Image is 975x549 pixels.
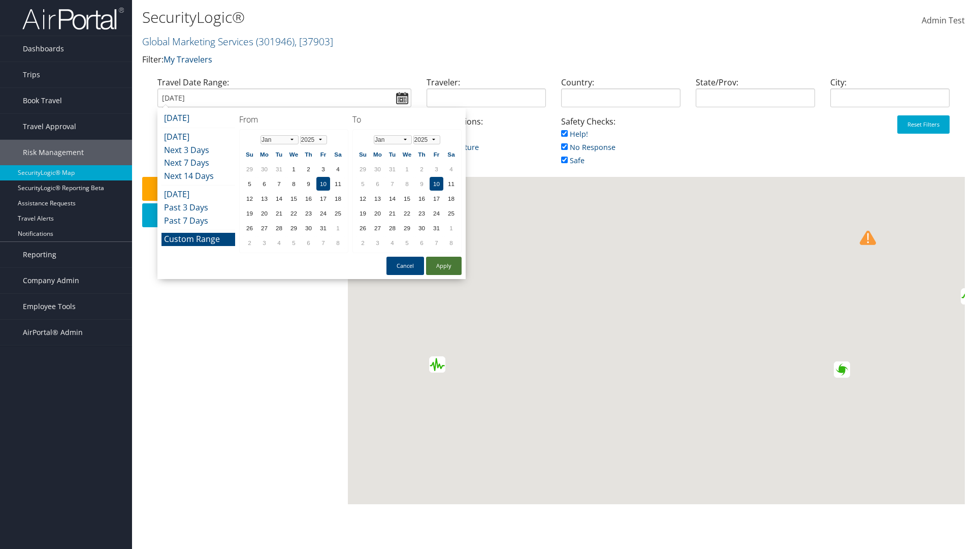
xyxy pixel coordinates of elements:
td: 5 [287,236,301,250]
a: No Response [561,142,615,152]
li: Past 7 Days [161,215,235,228]
th: Sa [331,147,345,161]
td: 11 [444,177,458,191]
td: 4 [331,162,345,176]
a: Safe [561,156,584,165]
div: Green earthquake alert (Magnitude 4.9M, Depth:10km) in Peru 10/09/2025 18:52 UTC, 140 thousand in... [429,356,445,373]
h4: To [352,114,462,125]
td: 30 [302,221,315,235]
td: 23 [302,206,315,220]
th: Fr [430,147,443,161]
td: 29 [243,162,256,176]
td: 28 [272,221,286,235]
td: 29 [356,162,370,176]
td: 6 [415,236,429,250]
td: 30 [257,162,271,176]
td: 26 [243,221,256,235]
p: Filter: [142,53,691,67]
div: Green alert for tropical cyclone BLOSSOM-26. Population affected by Category 1 (120 km/h) wind sp... [834,361,850,378]
span: AirPortal® Admin [23,320,83,345]
td: 6 [371,177,384,191]
td: 10 [430,177,443,191]
th: Fr [316,147,330,161]
td: 31 [385,162,399,176]
th: Tu [272,147,286,161]
li: Custom Range [161,233,235,246]
td: 4 [444,162,458,176]
td: 19 [356,206,370,220]
th: Mo [257,147,271,161]
td: 18 [331,192,345,205]
td: 27 [371,221,384,235]
td: 6 [257,177,271,191]
td: 25 [444,206,458,220]
td: 3 [316,162,330,176]
td: 8 [287,177,301,191]
td: 27 [257,221,271,235]
td: 4 [385,236,399,250]
span: Dashboards [23,36,64,62]
td: 16 [302,192,315,205]
div: City: [823,76,957,115]
td: 31 [316,221,330,235]
td: 31 [430,221,443,235]
span: Employee Tools [23,294,76,319]
td: 1 [444,221,458,235]
button: Cancel [386,257,424,275]
td: 20 [257,206,271,220]
td: 18 [444,192,458,205]
th: Tu [385,147,399,161]
td: 9 [415,177,429,191]
td: 14 [385,192,399,205]
td: 7 [430,236,443,250]
td: 15 [400,192,414,205]
th: We [287,147,301,161]
th: We [400,147,414,161]
td: 28 [385,221,399,235]
span: Trips [23,62,40,87]
td: 19 [243,206,256,220]
td: 20 [371,206,384,220]
td: 13 [371,192,384,205]
td: 2 [356,236,370,250]
td: 3 [257,236,271,250]
td: 24 [430,206,443,220]
li: Next 7 Days [161,157,235,170]
td: 21 [385,206,399,220]
td: 7 [316,236,330,250]
button: Safety Check [142,177,343,201]
th: Sa [444,147,458,161]
td: 2 [302,162,315,176]
div: Safety Checks: [554,115,688,177]
span: Reporting [23,242,56,267]
td: 23 [415,206,429,220]
td: 29 [400,221,414,235]
span: , [ 37903 ] [295,35,333,48]
td: 25 [331,206,345,220]
td: 2 [243,236,256,250]
td: 8 [331,236,345,250]
h1: SecurityLogic® [142,7,691,28]
td: 1 [331,221,345,235]
td: 4 [272,236,286,250]
td: 6 [302,236,315,250]
td: 26 [356,221,370,235]
td: 7 [385,177,399,191]
th: Th [415,147,429,161]
td: 8 [400,177,414,191]
td: 22 [287,206,301,220]
td: 21 [272,206,286,220]
li: [DATE] [161,112,235,125]
td: 22 [400,206,414,220]
td: 12 [243,192,256,205]
span: Risk Management [23,140,84,165]
td: 17 [316,192,330,205]
button: Download Report [142,203,343,227]
button: Reset Filters [897,115,950,134]
td: 5 [356,177,370,191]
span: Company Admin [23,268,79,293]
li: [DATE] [161,131,235,144]
td: 11 [331,177,345,191]
th: Th [302,147,315,161]
th: Su [356,147,370,161]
